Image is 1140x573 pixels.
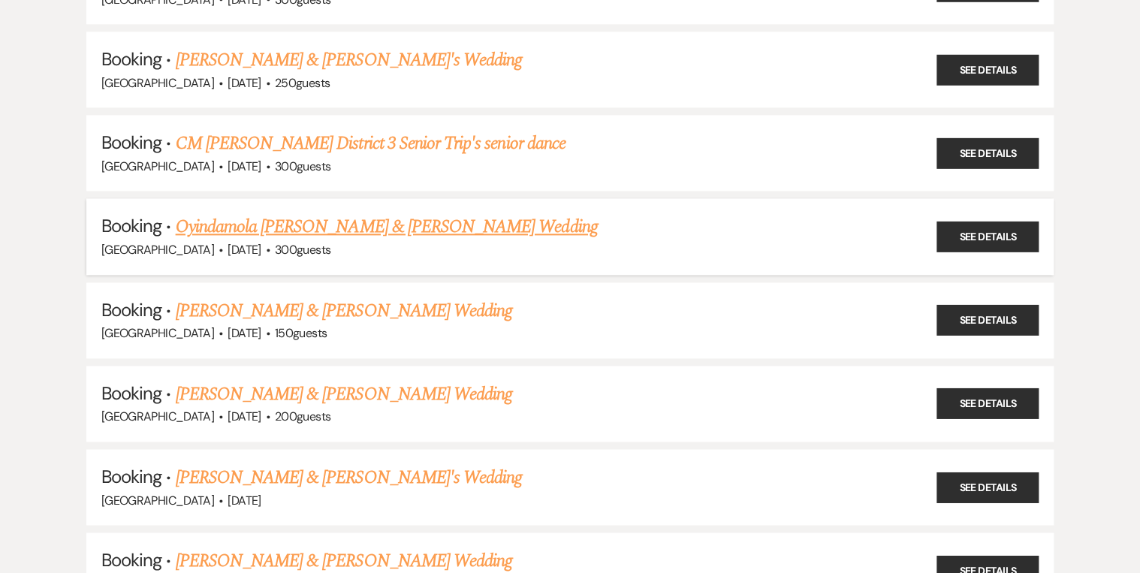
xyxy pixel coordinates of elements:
span: Booking [101,548,161,571]
span: 250 guests [275,75,330,91]
span: [GEOGRAPHIC_DATA] [101,409,214,424]
span: Booking [101,465,161,488]
a: [PERSON_NAME] & [PERSON_NAME] Wedding [176,381,512,408]
span: [GEOGRAPHIC_DATA] [101,75,214,91]
a: See Details [936,222,1039,252]
a: Oyindamola [PERSON_NAME] & [PERSON_NAME] Wedding [176,213,598,240]
span: [DATE] [228,158,261,174]
a: See Details [936,472,1039,502]
a: [PERSON_NAME] & [PERSON_NAME]'s Wedding [176,47,523,74]
span: [DATE] [228,242,261,258]
span: [GEOGRAPHIC_DATA] [101,493,214,508]
span: [DATE] [228,75,261,91]
span: Booking [101,214,161,237]
a: See Details [936,137,1039,168]
span: Booking [101,298,161,321]
span: [GEOGRAPHIC_DATA] [101,325,214,341]
span: [DATE] [228,493,261,508]
a: See Details [936,305,1039,336]
span: [DATE] [228,325,261,341]
span: [GEOGRAPHIC_DATA] [101,158,214,174]
span: Booking [101,381,161,405]
span: 300 guests [275,158,330,174]
span: [GEOGRAPHIC_DATA] [101,242,214,258]
span: [DATE] [228,409,261,424]
span: 300 guests [275,242,330,258]
a: See Details [936,54,1039,85]
a: CM [PERSON_NAME] District 3 Senior Trip's senior dance [176,130,565,157]
a: See Details [936,388,1039,419]
span: Booking [101,47,161,71]
span: 200 guests [275,409,330,424]
span: Booking [101,131,161,154]
a: [PERSON_NAME] & [PERSON_NAME]'s Wedding [176,464,523,491]
a: [PERSON_NAME] & [PERSON_NAME] Wedding [176,297,512,324]
span: 150 guests [275,325,327,341]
